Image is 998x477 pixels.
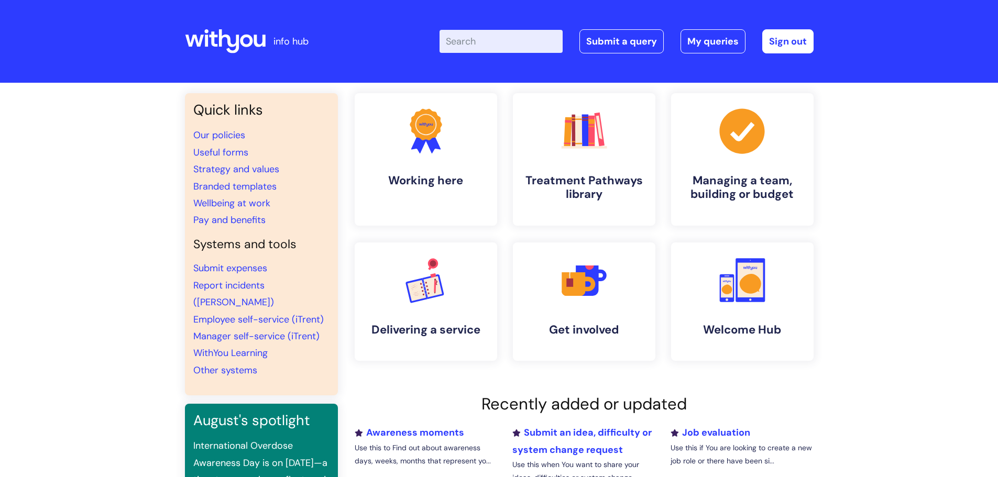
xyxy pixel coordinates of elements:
[355,394,814,414] h2: Recently added or updated
[440,29,814,53] div: | -
[363,323,489,337] h4: Delivering a service
[193,330,320,342] a: Manager self-service (iTrent)
[193,180,277,193] a: Branded templates
[513,93,655,226] a: Treatment Pathways library
[440,30,563,53] input: Search
[193,412,330,429] h3: August's spotlight
[762,29,814,53] a: Sign out
[193,102,330,118] h3: Quick links
[193,347,268,359] a: WithYou Learning
[579,29,664,53] a: Submit a query
[679,174,805,202] h4: Managing a team, building or budget
[193,163,279,175] a: Strategy and values
[193,146,248,159] a: Useful forms
[671,441,813,468] p: Use this if You are looking to create a new job role or there have been si...
[513,242,655,361] a: Get involved
[193,214,266,226] a: Pay and benefits
[363,174,489,187] h4: Working here
[671,93,814,226] a: Managing a team, building or budget
[273,33,309,50] p: info hub
[193,262,267,274] a: Submit expenses
[681,29,745,53] a: My queries
[521,323,647,337] h4: Get involved
[355,441,497,468] p: Use this to Find out about awareness days, weeks, months that represent yo...
[355,426,464,439] a: Awareness moments
[193,313,324,326] a: Employee self-service (iTrent)
[193,197,270,209] a: Wellbeing at work
[521,174,647,202] h4: Treatment Pathways library
[512,426,652,456] a: Submit an idea, difficulty or system change request
[671,426,750,439] a: Job evaluation
[193,364,257,376] a: Other systems
[193,129,245,141] a: Our policies
[355,242,497,361] a: Delivering a service
[193,279,274,308] a: Report incidents ([PERSON_NAME])
[671,242,814,361] a: Welcome Hub
[355,93,497,226] a: Working here
[193,237,330,252] h4: Systems and tools
[679,323,805,337] h4: Welcome Hub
